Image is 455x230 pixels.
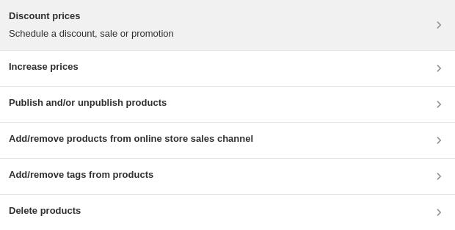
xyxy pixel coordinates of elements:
[9,26,174,41] p: Schedule a discount, sale or promotion
[9,60,79,74] h3: Increase prices
[9,96,167,110] h3: Publish and/or unpublish products
[9,204,81,218] h3: Delete products
[9,132,253,146] h3: Add/remove products from online store sales channel
[9,9,174,24] h3: Discount prices
[9,168,153,182] h3: Add/remove tags from products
